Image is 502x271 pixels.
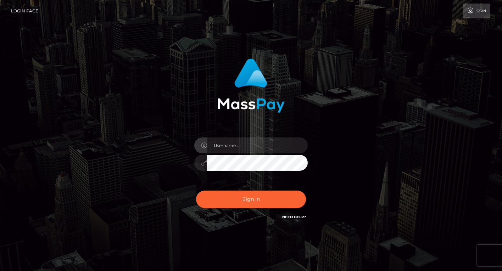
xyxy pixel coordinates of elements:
img: MassPay Login [217,58,285,113]
a: Login [463,4,490,18]
a: Login Page [11,4,38,18]
input: Username... [207,137,308,153]
a: Need Help? [282,215,306,219]
button: Sign in [196,191,306,208]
